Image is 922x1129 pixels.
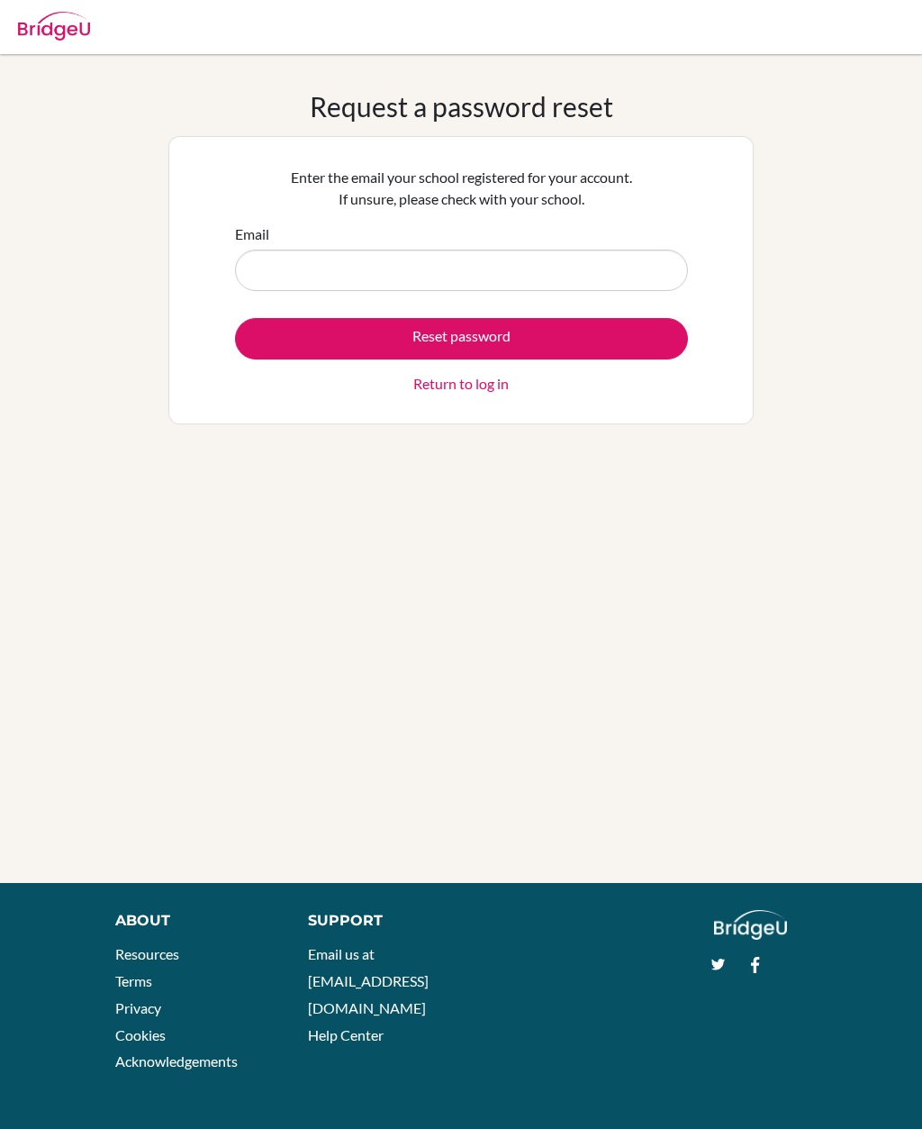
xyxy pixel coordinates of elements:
a: Acknowledgements [115,1052,238,1070]
a: Resources [115,945,179,962]
div: About [115,910,268,932]
a: Email us at [EMAIL_ADDRESS][DOMAIN_NAME] [308,945,429,1015]
a: Cookies [115,1026,166,1043]
label: Email [235,223,269,245]
img: Bridge-U [18,12,90,41]
a: Help Center [308,1026,384,1043]
a: Return to log in [413,373,509,395]
p: Enter the email your school registered for your account. If unsure, please check with your school. [235,167,688,210]
img: logo_white@2x-f4f0deed5e89b7ecb1c2cc34c3e3d731f90f0f143d5ea2071677605dd97b5244.png [714,910,787,940]
h1: Request a password reset [310,90,613,123]
a: Privacy [115,999,161,1016]
a: Terms [115,972,152,989]
div: Support [308,910,445,932]
button: Reset password [235,318,688,360]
